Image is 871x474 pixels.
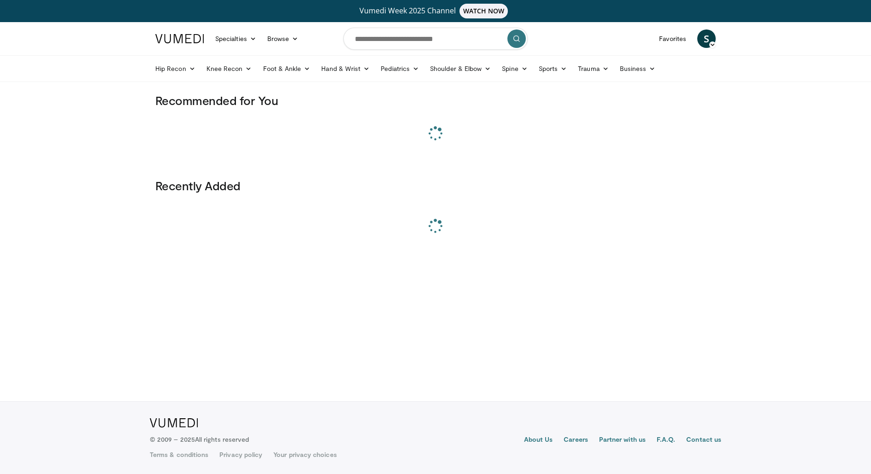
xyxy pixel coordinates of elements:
a: Contact us [686,435,721,446]
a: Hand & Wrist [316,59,375,78]
img: VuMedi Logo [150,418,198,427]
a: Terms & conditions [150,450,208,459]
a: Careers [564,435,588,446]
a: Sports [533,59,573,78]
input: Search topics, interventions [343,28,528,50]
a: Specialties [210,29,262,48]
a: Foot & Ankle [258,59,316,78]
a: About Us [524,435,553,446]
h3: Recommended for You [155,93,716,108]
a: S [697,29,716,48]
a: Pediatrics [375,59,424,78]
a: Trauma [572,59,614,78]
span: WATCH NOW [459,4,508,18]
a: Spine [496,59,533,78]
a: Partner with us [599,435,646,446]
a: Vumedi Week 2025 ChannelWATCH NOW [157,4,714,18]
a: Knee Recon [201,59,258,78]
a: F.A.Q. [657,435,675,446]
a: Hip Recon [150,59,201,78]
h3: Recently Added [155,178,716,193]
a: Your privacy choices [273,450,336,459]
img: VuMedi Logo [155,34,204,43]
a: Favorites [653,29,692,48]
span: All rights reserved [195,435,249,443]
a: Privacy policy [219,450,262,459]
a: Shoulder & Elbow [424,59,496,78]
a: Business [614,59,661,78]
p: © 2009 – 2025 [150,435,249,444]
a: Browse [262,29,304,48]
